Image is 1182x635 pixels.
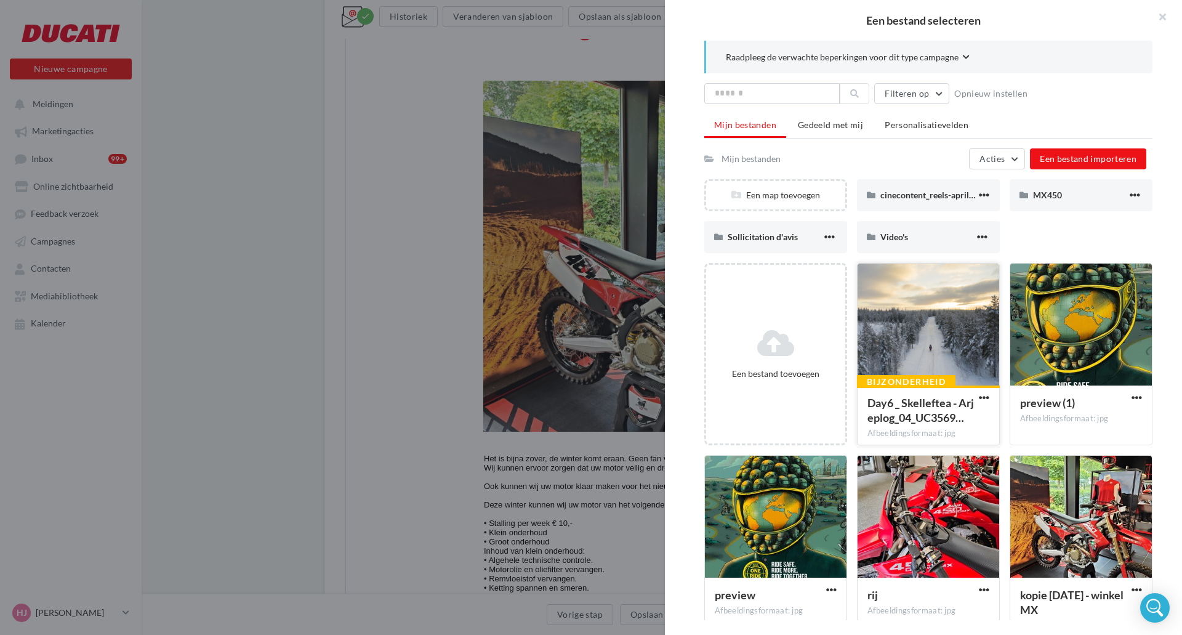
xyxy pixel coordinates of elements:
span: MX450 [1033,190,1062,200]
span: preview (1) [1020,396,1075,410]
h2: Een bestand selecteren [685,15,1162,26]
span: Video's [880,232,908,242]
button: Filteren op [874,83,949,104]
div: Afbeeldingsformaat: jpg [1020,413,1142,424]
u: Klik hier [355,10,381,18]
div: Een map toevoegen [706,189,845,201]
div: Afbeeldingsformaat: jpg [715,605,837,617]
a: Klik hier [355,9,381,18]
span: kopie 28-08-2025 - winkel MX [1020,588,1124,617]
div: Afbeeldingsformaat: jpeg [1020,620,1142,631]
button: Een bestand importeren [1030,148,1146,169]
span: Een bestand importeren [1040,153,1136,164]
div: Afbeeldingsformaat: jpg [867,605,989,617]
span: Raadpleeg de verwachte beperkingen voor dit type campagne [726,51,959,63]
button: Opnieuw instellen [949,86,1032,101]
div: Bijzonderheid [857,375,955,389]
span: Mijn bestanden [714,119,776,130]
img: php2WXXvH [347,67,439,160]
span: Acties [979,153,1005,164]
img: Ducati_red_logo.svg.png [193,64,285,162]
div: Een bestand toevoegen [711,368,840,380]
span: E-mail niet goed weergegeven? [251,10,355,18]
span: Sollicitation d'avis [728,232,798,242]
span: cinecontent_reels-april-trackday_2025-06-26_1008 [880,190,1079,200]
div: Afbeeldingsformaat: jpg [867,428,989,439]
span: Gedeeld met mij [798,119,863,130]
span: Personalisatievelden [885,119,968,130]
span: rij [867,588,878,602]
div: Open Intercom Messenger [1140,593,1170,623]
span: preview [715,588,755,602]
span: Day6 _ Skelleftea - Arjeplog_04_UC356960 [867,396,974,424]
img: kopie_28-08-2025_-_winkel_MX.jpeg [137,200,494,551]
div: Mijn bestanden [722,153,781,165]
button: Acties [969,148,1025,169]
p: Het is bijna zover, de winter komt eraan. Geen fan van in de winter rijden? Geen probleem! Wij ku... [138,573,494,591]
button: Raadpleeg de verwachte beperkingen voor dit type campagne [726,51,970,66]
